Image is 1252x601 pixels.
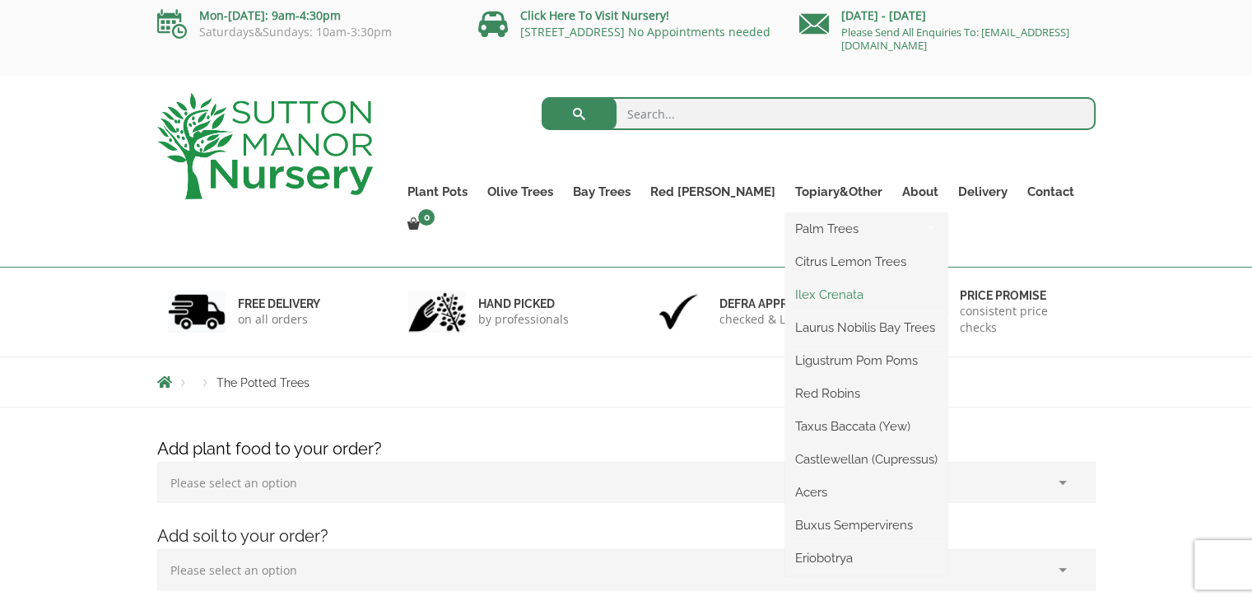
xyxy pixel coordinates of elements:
[785,348,947,373] a: Ligustrum Pom Poms
[785,180,892,203] a: Topiary&Other
[216,376,310,389] span: The Potted Trees
[719,311,828,328] p: checked & Licensed
[892,180,948,203] a: About
[398,213,440,236] a: 0
[785,315,947,340] a: Laurus Nobilis Bay Trees
[799,6,1096,26] p: [DATE] - [DATE]
[785,414,947,439] a: Taxus Baccata (Yew)
[785,447,947,472] a: Castlewellan (Cupressus)
[238,296,320,311] h6: FREE DELIVERY
[478,311,569,328] p: by professionals
[398,180,477,203] a: Plant Pots
[841,25,1069,53] a: Please Send All Enquiries To: [EMAIL_ADDRESS][DOMAIN_NAME]
[238,311,320,328] p: on all orders
[960,288,1085,303] h6: Price promise
[157,6,454,26] p: Mon-[DATE]: 9am-4:30pm
[948,180,1017,203] a: Delivery
[157,375,1096,389] nav: Breadcrumbs
[785,217,947,241] a: Palm Trees
[785,381,947,406] a: Red Robins
[785,546,947,571] a: Eriobotrya
[640,180,785,203] a: Red [PERSON_NAME]
[719,296,828,311] h6: Defra approved
[168,291,226,333] img: 1.jpg
[145,524,1108,549] h4: Add soil to your order?
[785,249,947,274] a: Citrus Lemon Trees
[960,303,1085,336] p: consistent price checks
[157,93,373,199] img: logo
[520,7,669,23] a: Click Here To Visit Nursery!
[1017,180,1084,203] a: Contact
[477,180,563,203] a: Olive Trees
[418,209,435,226] span: 0
[478,296,569,311] h6: hand picked
[520,24,770,40] a: [STREET_ADDRESS] No Appointments needed
[785,282,947,307] a: Ilex Crenata
[408,291,466,333] img: 2.jpg
[563,180,640,203] a: Bay Trees
[785,480,947,505] a: Acers
[145,436,1108,462] h4: Add plant food to your order?
[157,26,454,39] p: Saturdays&Sundays: 10am-3:30pm
[542,97,1096,130] input: Search...
[649,291,707,333] img: 3.jpg
[785,513,947,538] a: Buxus Sempervirens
